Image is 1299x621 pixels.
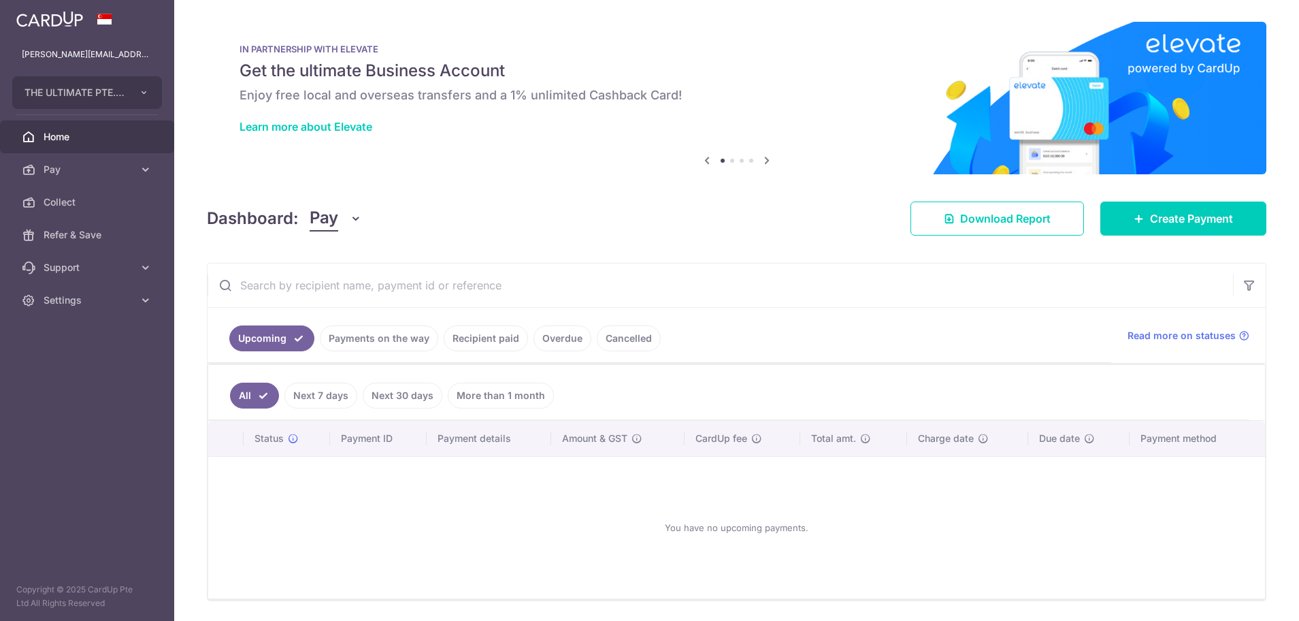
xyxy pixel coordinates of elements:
[1039,432,1080,445] span: Due date
[1130,421,1265,456] th: Payment method
[44,261,133,274] span: Support
[1212,580,1285,614] iframe: Opens a widget where you can find more information
[363,383,442,409] a: Next 30 days
[240,44,1234,54] p: IN PARTNERSHIP WITH ELEVATE
[1128,329,1236,343] span: Read more on statuses
[44,163,133,176] span: Pay
[1128,329,1249,343] a: Read more on statuses
[254,432,284,445] span: Status
[310,206,338,232] span: Pay
[695,432,747,445] span: CardUp fee
[910,202,1084,236] a: Download Report
[320,325,438,351] a: Payments on the way
[207,206,299,231] h4: Dashboard:
[44,293,133,307] span: Settings
[562,432,627,445] span: Amount & GST
[12,76,162,109] button: THE ULTIMATE PTE. LTD.
[230,383,279,409] a: All
[811,432,856,445] span: Total amt.
[44,195,133,209] span: Collect
[533,325,591,351] a: Overdue
[44,130,133,144] span: Home
[208,264,1233,307] input: Search by recipient name, payment id or reference
[240,120,372,133] a: Learn more about Elevate
[960,210,1051,227] span: Download Report
[44,228,133,242] span: Refer & Save
[225,468,1249,588] div: You have no upcoming payments.
[1150,210,1233,227] span: Create Payment
[1100,202,1266,236] a: Create Payment
[427,421,551,456] th: Payment details
[240,60,1234,82] h5: Get the ultimate Business Account
[16,11,83,27] img: CardUp
[918,432,974,445] span: Charge date
[284,383,357,409] a: Next 7 days
[444,325,528,351] a: Recipient paid
[24,86,125,99] span: THE ULTIMATE PTE. LTD.
[448,383,554,409] a: More than 1 month
[229,325,314,351] a: Upcoming
[22,48,152,61] p: [PERSON_NAME][EMAIL_ADDRESS][DOMAIN_NAME]
[240,87,1234,103] h6: Enjoy free local and overseas transfers and a 1% unlimited Cashback Card!
[330,421,426,456] th: Payment ID
[310,206,362,232] button: Pay
[207,22,1266,174] img: Renovation banner
[597,325,661,351] a: Cancelled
